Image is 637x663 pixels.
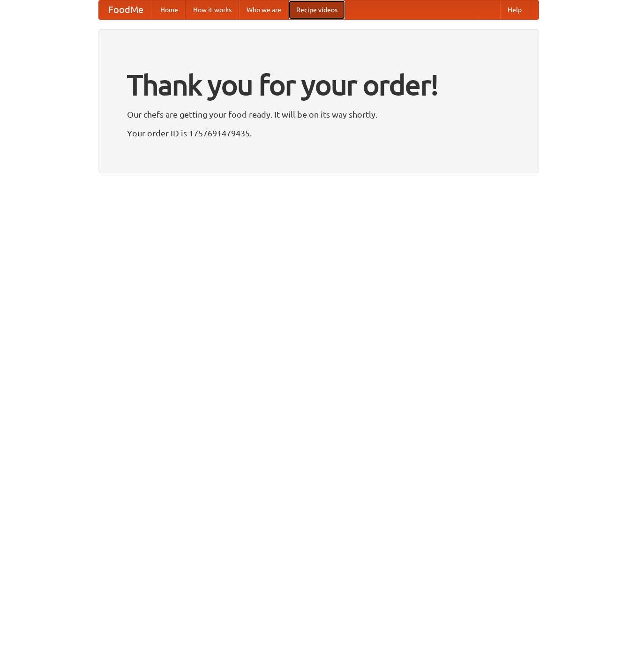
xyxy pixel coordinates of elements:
[153,0,186,19] a: Home
[99,0,153,19] a: FoodMe
[127,107,510,121] p: Our chefs are getting your food ready. It will be on its way shortly.
[127,62,510,107] h1: Thank you for your order!
[500,0,529,19] a: Help
[289,0,345,19] a: Recipe videos
[186,0,239,19] a: How it works
[239,0,289,19] a: Who we are
[127,126,510,140] p: Your order ID is 1757691479435.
